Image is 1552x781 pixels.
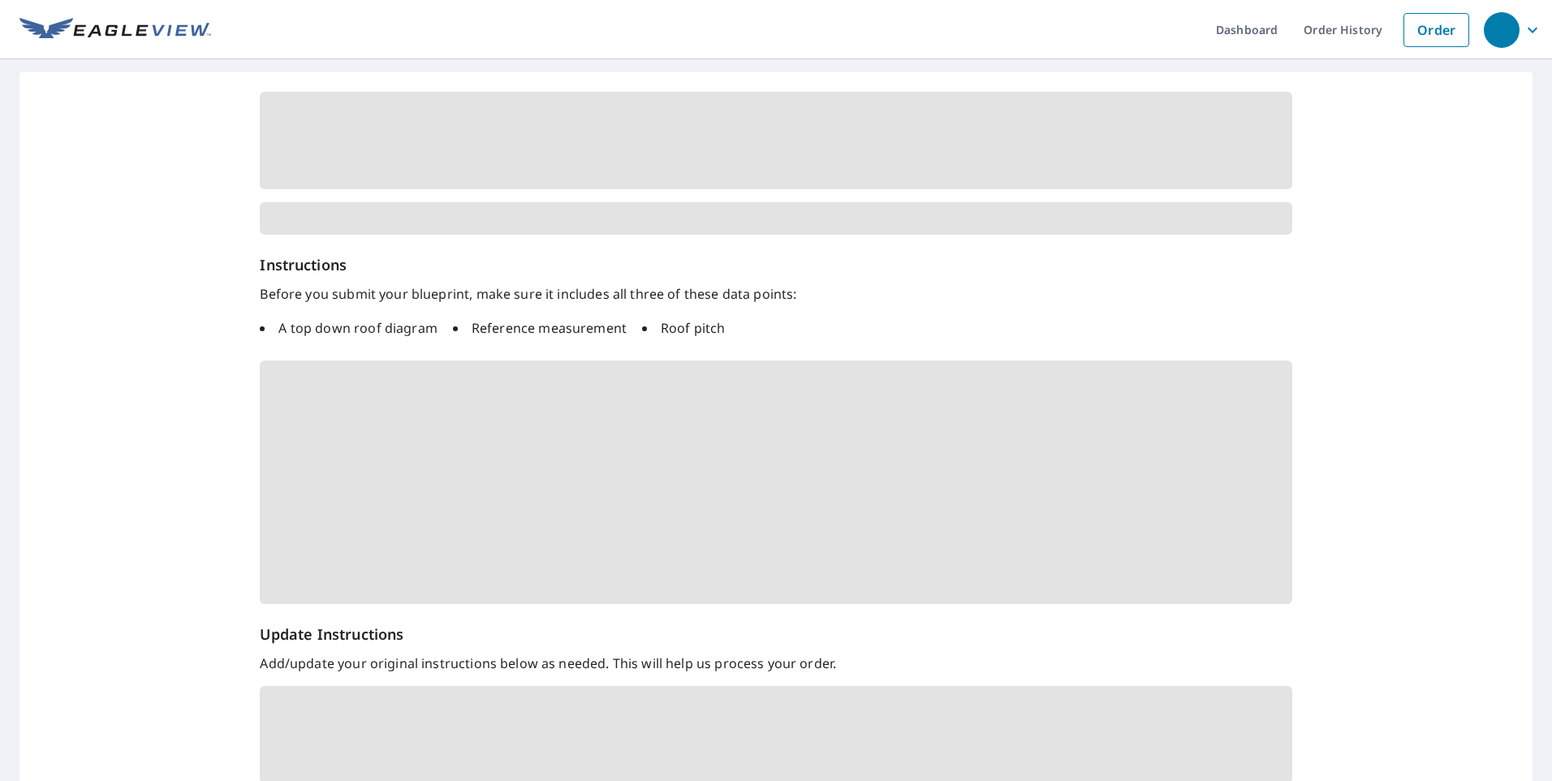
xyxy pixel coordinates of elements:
[260,318,437,338] li: A top down roof diagram
[453,318,627,338] li: Reference measurement
[1403,13,1469,47] a: Order
[642,318,726,338] li: Roof pitch
[260,254,1291,276] h6: Instructions
[260,654,1291,673] p: Add/update your original instructions below as needed. This will help us process your order.
[260,284,1291,304] p: Before you submit your blueprint, make sure it includes all three of these data points:
[19,18,211,42] img: EV Logo
[260,624,1291,645] p: Update Instructions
